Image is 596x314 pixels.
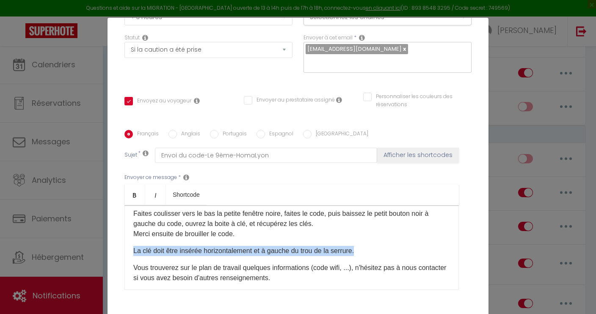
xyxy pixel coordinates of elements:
[133,130,159,139] label: Français
[166,185,207,205] a: Shortcode
[307,45,402,53] span: [EMAIL_ADDRESS][DOMAIN_NAME]
[143,150,149,157] i: Subject
[304,34,353,42] label: Envoyer à cet email
[377,148,459,163] button: Afficher les shortcodes
[7,3,32,29] button: Open LiveChat chat widget
[133,246,450,256] p: La clé doit être insérée horizontalement et à gauche du trou de la serrure.
[183,174,189,181] i: Message
[124,205,459,290] div: ​
[218,130,247,139] label: Portugais
[265,130,293,139] label: Espagnol
[194,97,200,104] i: Envoyer au voyageur
[177,130,200,139] label: Anglais
[133,263,450,283] p: Vous trouverez sur le plan de travail quelques informations (code wifi, ...), n'hésitez pas à nou...
[142,34,148,41] i: Booking status
[336,96,342,103] i: Envoyer au prestataire si il est assigné
[124,185,145,205] a: Bold
[145,185,166,205] a: Italic
[124,151,137,160] label: Sujet
[124,174,177,182] label: Envoyer ce message
[359,34,365,41] i: Recipient
[133,209,450,239] p: Faites coulisser vers le bas la petite fenêtre noire, faites le code, puis baissez le petit bouto...
[312,130,368,139] label: [GEOGRAPHIC_DATA]
[124,34,140,42] label: Statut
